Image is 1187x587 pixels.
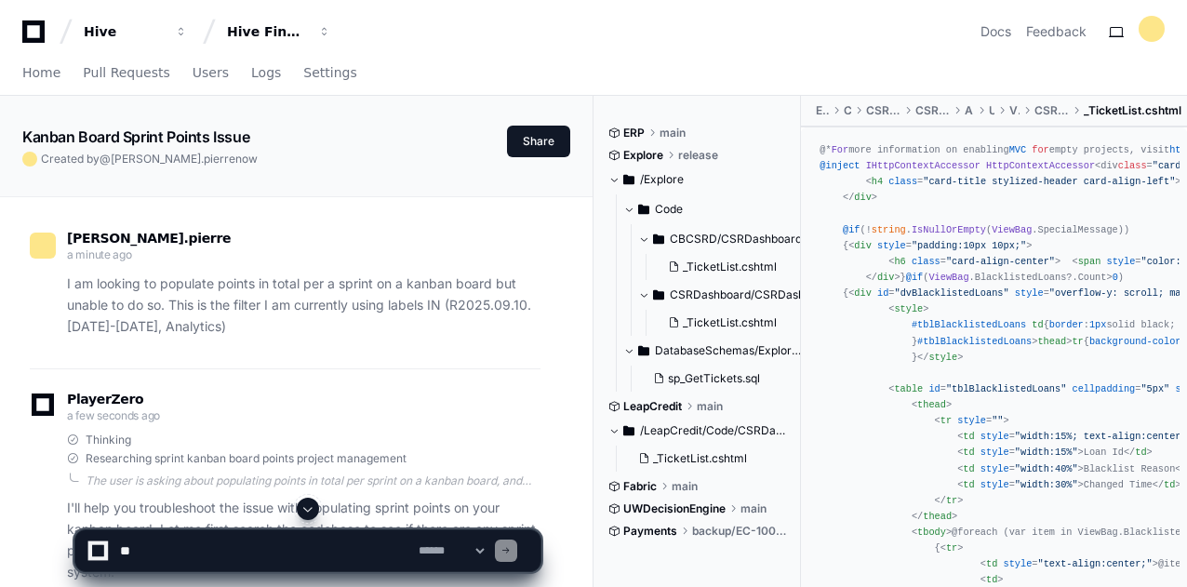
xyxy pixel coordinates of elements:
span: ViewBag [992,224,1032,235]
span: CSRDashboard/CSRDashboard/Areas/User/Views/CSRDashboard [670,287,817,302]
div: Hive Financial Systems [227,22,307,41]
span: ERP [623,126,645,140]
span: h6 [894,256,905,267]
span: Home [22,67,60,78]
span: class [888,176,917,187]
button: Share [507,126,570,157]
span: SpecialMessage [1038,224,1118,235]
span: background-color [1089,336,1181,347]
span: main [660,126,686,140]
span: Explore [623,148,663,163]
button: CBCSRD/CSRDashboard/Areas/User/Views/CSRDashboard [638,224,817,254]
svg: Directory [653,284,664,306]
span: class [1118,160,1147,171]
span: div [854,240,871,251]
span: "width:30%" [1015,479,1078,490]
span: #tblBlacklistedLoans [917,336,1032,347]
span: style [980,447,1009,458]
span: < = > [866,176,1181,187]
span: ViewBag [928,272,968,283]
a: Docs [980,22,1011,41]
span: div [854,192,871,203]
p: I am looking to populate points in total per a sprint on a kanban board but unable to do so. This... [67,273,540,337]
span: "tblBlacklistedLoans" [946,383,1066,394]
button: /LeapCredit/Code/CSRDashboard/CSRDashboard/Areas/User/Views/CSRDashboard [608,416,787,446]
span: </ > [843,192,877,203]
span: "card-title stylized-header card-align-left" [923,176,1175,187]
span: a few seconds ago [67,408,160,422]
span: td [963,463,974,474]
span: table [894,383,923,394]
span: Fabric [623,479,657,494]
span: PlayerZero [67,394,143,405]
span: CBCSRD/CSRDashboard/Areas/User/Views/CSRDashboard [670,232,817,247]
svg: Directory [653,228,664,250]
button: Hive Financial Systems [220,15,339,48]
span: Created by [41,152,258,167]
span: Code [844,103,850,118]
svg: Directory [638,340,649,362]
span: "dvBlacklistedLoans" [894,287,1008,299]
span: 1px [1089,319,1106,330]
span: tr [946,495,957,506]
span: div [854,287,871,299]
span: td [1135,447,1146,458]
span: Users [193,67,229,78]
svg: Directory [638,198,649,220]
span: Settings [303,67,356,78]
button: DatabaseSchemas/ExploreLMS/dbo/Stored Procedures [623,336,802,366]
span: #tblBlacklistedLoans [912,319,1026,330]
button: _TicketList.cshtml [660,310,806,336]
span: "card-align-center" [946,256,1055,267]
span: < = > [888,256,1060,267]
button: _TicketList.cshtml [660,254,806,280]
span: td [963,431,974,442]
span: Areas [965,103,974,118]
button: Feedback [1026,22,1087,41]
button: Hive [76,15,195,48]
span: td [963,447,974,458]
span: thead [917,399,946,410]
a: Home [22,52,60,95]
span: User [989,103,994,118]
div: Hive [84,22,164,41]
span: /Explore [640,172,684,187]
span: style [980,463,1009,474]
span: _TicketList.cshtml [653,451,747,466]
button: Code [623,194,802,224]
span: style [1015,287,1044,299]
span: h4 [872,176,883,187]
span: border [1049,319,1084,330]
span: now [235,152,258,166]
span: IHttpContextAccessor [866,160,980,171]
span: td [1164,479,1175,490]
app-text-character-animate: Kanban Board Sprint Points Issue [22,127,249,146]
span: main [672,479,698,494]
span: Explore [816,103,829,118]
span: @if [906,272,923,283]
a: Users [193,52,229,95]
span: string [872,224,906,235]
span: a minute ago [67,247,131,261]
span: style [980,479,1009,490]
span: IsNullOrEmpty [912,224,986,235]
span: CSRDashboard [1034,103,1069,118]
span: @ [100,152,111,166]
span: id [877,287,888,299]
span: style [957,415,986,426]
span: sp_GetTickets.sql [668,371,760,386]
span: < = > [935,415,1009,426]
span: style [928,352,957,363]
span: "width:15%" [1015,447,1078,458]
span: Pull Requests [83,67,169,78]
span: < = > [957,463,1084,474]
span: td [963,479,974,490]
button: CSRDashboard/CSRDashboard/Areas/User/Views/CSRDashboard [638,280,817,310]
span: @inject [820,160,860,171]
span: Views [1009,103,1020,118]
span: CSRDashboard [866,103,900,118]
span: @if [843,224,860,235]
span: MVC [1009,144,1026,155]
span: < > [912,399,952,410]
button: _TicketList.cshtml [631,446,776,472]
